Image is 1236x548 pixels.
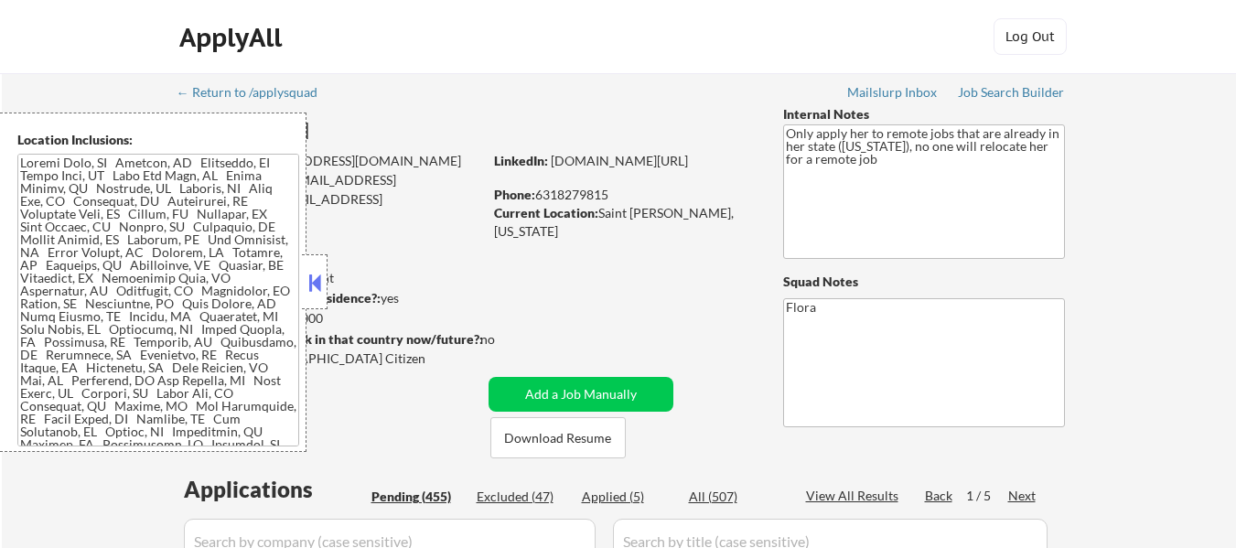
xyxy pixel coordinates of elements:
div: All (507) [689,488,780,506]
a: [DOMAIN_NAME][URL] [551,153,688,168]
div: 1 / 5 [966,487,1008,505]
div: Excluded (47) [477,488,568,506]
div: Location Inclusions: [17,131,299,149]
div: Job Search Builder [958,86,1065,99]
div: [PERSON_NAME] [178,119,554,142]
div: Yes, I am a [DEMOGRAPHIC_DATA] Citizen [178,349,488,368]
div: Pending (455) [371,488,463,506]
a: Mailslurp Inbox [847,85,939,103]
strong: Will need Visa to work in that country now/future?: [178,331,483,347]
div: Next [1008,487,1037,505]
a: ← Return to /applysquad [177,85,335,103]
strong: Current Location: [494,205,598,220]
div: [EMAIL_ADDRESS][DOMAIN_NAME] [179,171,482,207]
button: Log Out [994,18,1067,55]
div: [EMAIL_ADDRESS][DOMAIN_NAME] [178,190,482,226]
div: Saint [PERSON_NAME], [US_STATE] [494,204,753,240]
div: ApplyAll [179,22,287,53]
div: [EMAIL_ADDRESS][DOMAIN_NAME] [179,152,482,170]
strong: Phone: [494,187,535,202]
button: Download Resume [490,417,626,458]
div: $75,000 [177,309,482,328]
div: Internal Notes [783,105,1065,124]
div: Applications [184,478,365,500]
div: Back [925,487,954,505]
div: View All Results [806,487,904,505]
div: Applied (5) [582,488,673,506]
div: ← Return to /applysquad [177,86,335,99]
strong: LinkedIn: [494,153,548,168]
div: no [480,330,532,349]
div: Mailslurp Inbox [847,86,939,99]
div: Squad Notes [783,273,1065,291]
button: Add a Job Manually [489,377,673,412]
div: 6318279815 [494,186,753,204]
a: Job Search Builder [958,85,1065,103]
div: 5 sent / 100 bought [177,269,482,287]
